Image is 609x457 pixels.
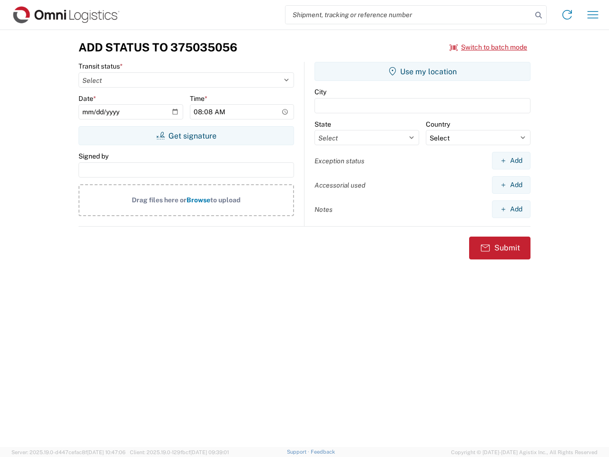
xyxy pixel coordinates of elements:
button: Switch to batch mode [450,40,527,55]
label: Transit status [79,62,123,70]
span: Copyright © [DATE]-[DATE] Agistix Inc., All Rights Reserved [451,448,598,457]
span: Browse [187,196,210,204]
label: Accessorial used [314,181,365,189]
button: Add [492,152,530,169]
a: Support [287,449,311,455]
label: Exception status [314,157,364,165]
label: City [314,88,326,96]
span: [DATE] 09:39:01 [190,449,229,455]
h3: Add Status to 375035056 [79,40,237,54]
label: Notes [314,205,333,214]
span: [DATE] 10:47:06 [87,449,126,455]
label: Time [190,94,207,103]
label: Country [426,120,450,129]
button: Add [492,200,530,218]
button: Use my location [314,62,530,81]
button: Submit [469,237,530,259]
span: Client: 2025.19.0-129fbcf [130,449,229,455]
button: Add [492,176,530,194]
span: Drag files here or [132,196,187,204]
a: Feedback [311,449,335,455]
button: Get signature [79,126,294,145]
label: Date [79,94,96,103]
span: to upload [210,196,241,204]
span: Server: 2025.19.0-d447cefac8f [11,449,126,455]
label: Signed by [79,152,108,160]
input: Shipment, tracking or reference number [285,6,532,24]
label: State [314,120,331,129]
